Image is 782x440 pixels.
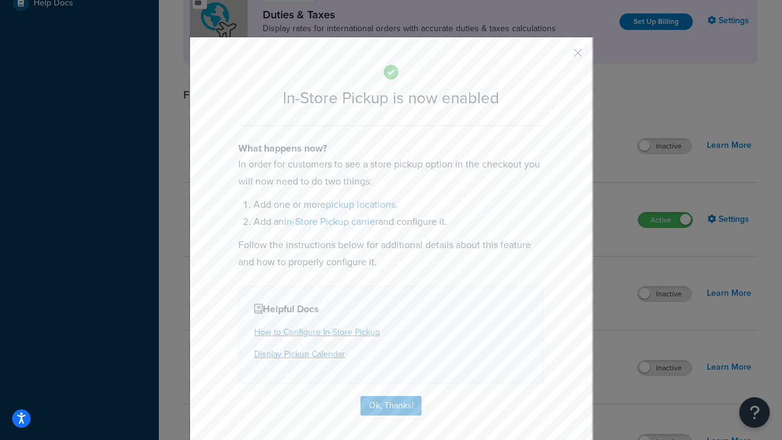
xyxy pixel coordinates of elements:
button: Ok, Thanks! [360,396,422,416]
a: Display Pickup Calendar [254,348,345,361]
h2: In-Store Pickup is now enabled [238,89,544,107]
p: Follow the instructions below for additional details about this feature and how to properly confi... [238,237,544,271]
a: How to Configure In-Store Pickup [254,326,380,339]
li: Add an and configure it. [254,213,544,230]
a: pickup locations [326,197,395,211]
p: In order for customers to see a store pickup option in the checkout you will now need to do two t... [238,156,544,190]
h4: Helpful Docs [254,302,528,317]
a: In-Store Pickup carrier [284,215,378,229]
h4: What happens now? [238,141,544,156]
li: Add one or more . [254,196,544,213]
